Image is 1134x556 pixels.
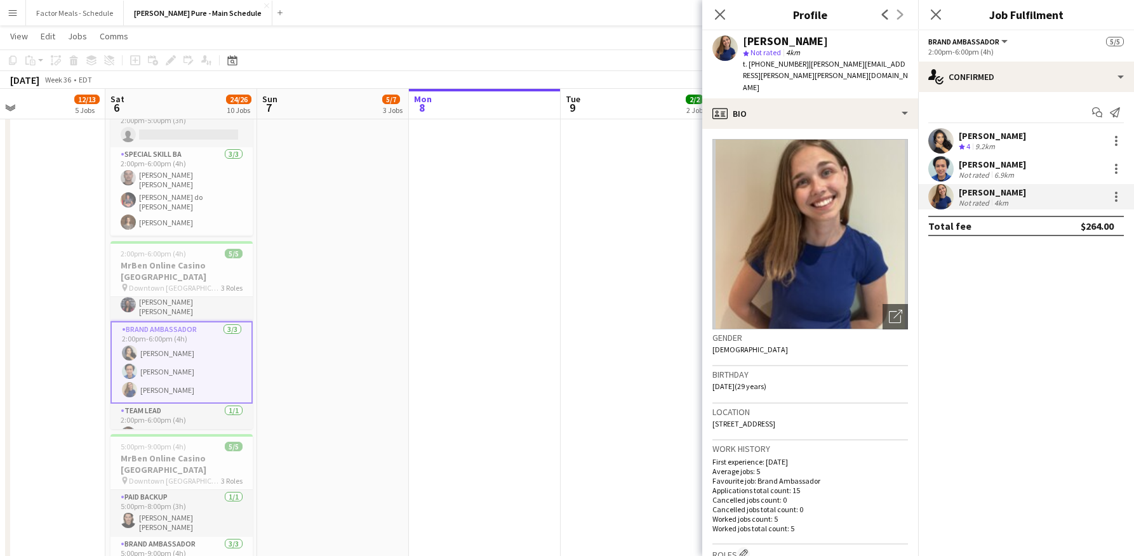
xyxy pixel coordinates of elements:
app-job-card: 2:00pm-6:00pm (4h)4/5MrBen Online Casino [GEOGRAPHIC_DATA] Downtown [GEOGRAPHIC_DATA]3 RolesPaid ... [110,48,253,236]
a: Edit [36,28,60,44]
span: Week 36 [42,75,74,84]
h3: Location [712,406,908,418]
h3: MrBen Online Casino [GEOGRAPHIC_DATA] [110,453,253,475]
span: t. [PHONE_NUMBER] [743,59,809,69]
p: Average jobs: 5 [712,467,908,476]
span: 6 [109,100,124,115]
a: View [5,28,33,44]
span: 8 [412,100,432,115]
h3: MrBen Online Casino [GEOGRAPHIC_DATA] [110,260,253,282]
span: 5/7 [382,95,400,104]
span: [DEMOGRAPHIC_DATA] [712,345,788,354]
app-card-role: Paid Backup1/15:00pm-8:00pm (3h)[PERSON_NAME] [PERSON_NAME] [110,490,253,537]
app-card-role: Special Skill BA3/32:00pm-6:00pm (4h)[PERSON_NAME] [PERSON_NAME][PERSON_NAME] do [PERSON_NAME][PE... [110,147,253,235]
div: 3 Jobs [383,105,403,115]
div: 10 Jobs [227,105,251,115]
div: [PERSON_NAME] [959,130,1026,142]
h3: Job Fulfilment [918,6,1134,23]
div: [DATE] [10,74,39,86]
p: Cancelled jobs total count: 0 [712,505,908,514]
span: 2/2 [686,95,704,104]
div: Total fee [928,220,971,232]
span: Sat [110,93,124,105]
p: Favourite job: Brand Ambassador [712,476,908,486]
span: Comms [100,30,128,42]
span: | [PERSON_NAME][EMAIL_ADDRESS][PERSON_NAME][PERSON_NAME][DOMAIN_NAME] [743,59,908,91]
span: Edit [41,30,55,42]
div: $264.00 [1081,220,1114,232]
span: 5/5 [225,249,243,258]
span: 5:00pm-9:00pm (4h) [121,442,186,451]
p: Applications total count: 15 [712,486,908,495]
span: Jobs [68,30,87,42]
div: 5 Jobs [75,105,99,115]
span: 5/5 [1106,37,1124,46]
div: [PERSON_NAME] [959,187,1026,198]
a: Jobs [63,28,92,44]
div: 2 Jobs [686,105,706,115]
div: Bio [702,98,918,129]
span: 7 [260,100,277,115]
div: [PERSON_NAME] [743,36,828,47]
span: 12/13 [74,95,100,104]
p: Cancelled jobs count: 0 [712,495,908,505]
span: Downtown [GEOGRAPHIC_DATA] [129,476,221,486]
app-card-role: Paid Backup1/12:00pm-5:00pm (3h)[PERSON_NAME] [PERSON_NAME] [110,274,253,321]
div: Confirmed [918,62,1134,92]
button: [PERSON_NAME] Pure - Main Schedule [124,1,272,25]
p: Worked jobs count: 5 [712,514,908,524]
span: 24/26 [226,95,251,104]
span: 4km [784,48,803,57]
div: Not rated [959,198,992,208]
a: Comms [95,28,133,44]
span: 4 [966,142,970,151]
span: Downtown [GEOGRAPHIC_DATA] [129,283,221,293]
app-card-role: Brand Ambassador3/32:00pm-6:00pm (4h)[PERSON_NAME][PERSON_NAME][PERSON_NAME] [110,321,253,404]
h3: Profile [702,6,918,23]
div: 6.9km [992,170,1017,180]
span: [STREET_ADDRESS] [712,419,775,428]
span: 3 Roles [221,476,243,486]
h3: Work history [712,443,908,454]
h3: Gender [712,332,908,343]
span: [DATE] (29 years) [712,381,766,391]
p: Worked jobs total count: 5 [712,524,908,533]
div: Not rated [959,170,992,180]
app-card-role: Paid Backup6A0/12:00pm-5:00pm (3h) [110,104,253,147]
div: [PERSON_NAME] [959,159,1026,170]
div: Open photos pop-in [883,304,908,329]
span: 9 [564,100,580,115]
span: View [10,30,28,42]
span: Not rated [750,48,781,57]
span: Mon [414,93,432,105]
app-card-role: Team Lead1/12:00pm-6:00pm (4h) [110,404,253,447]
span: Brand Ambassador [928,37,999,46]
button: Brand Ambassador [928,37,1010,46]
img: Crew avatar or photo [712,139,908,329]
div: 2:00pm-6:00pm (4h) [928,47,1124,56]
div: 9.2km [973,142,997,152]
span: Tue [566,93,580,105]
span: 5/5 [225,442,243,451]
div: EDT [79,75,92,84]
p: First experience: [DATE] [712,457,908,467]
span: Sun [262,93,277,105]
h3: Birthday [712,369,908,380]
span: 2:00pm-6:00pm (4h) [121,249,186,258]
div: 4km [992,198,1011,208]
app-job-card: 2:00pm-6:00pm (4h)5/5MrBen Online Casino [GEOGRAPHIC_DATA] Downtown [GEOGRAPHIC_DATA]3 RolesPaid ... [110,241,253,429]
button: Factor Meals - Schedule [26,1,124,25]
span: 3 Roles [221,283,243,293]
